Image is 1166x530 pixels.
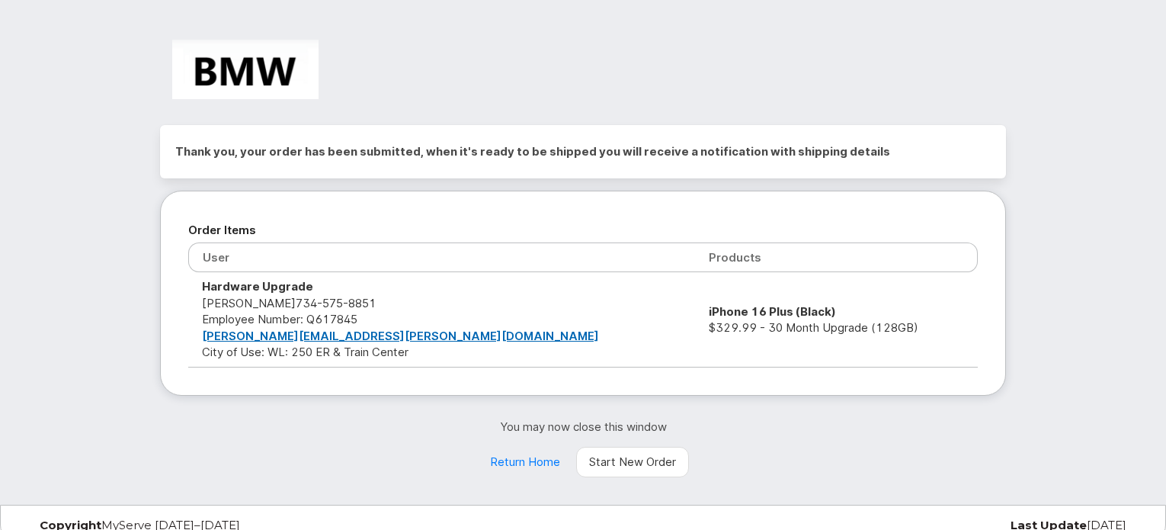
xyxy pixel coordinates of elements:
[172,40,319,99] img: BMW Manufacturing Co LLC
[202,312,357,326] span: Employee Number: Q617845
[202,279,313,294] strong: Hardware Upgrade
[576,447,689,477] a: Start New Order
[188,272,695,367] td: [PERSON_NAME] City of Use: WL: 250 ER & Train Center
[343,296,376,310] span: 8851
[695,272,978,367] td: $329.99 - 30 Month Upgrade (128GB)
[1100,464,1155,519] iframe: Messenger Launcher
[175,140,991,163] h2: Thank you, your order has been submitted, when it's ready to be shipped you will receive a notifi...
[202,329,599,343] a: [PERSON_NAME][EMAIL_ADDRESS][PERSON_NAME][DOMAIN_NAME]
[477,447,573,477] a: Return Home
[188,243,695,272] th: User
[317,296,343,310] span: 575
[296,296,376,310] span: 734
[695,243,978,272] th: Products
[188,219,978,242] h2: Order Items
[160,419,1006,435] p: You may now close this window
[709,304,836,319] strong: iPhone 16 Plus (Black)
